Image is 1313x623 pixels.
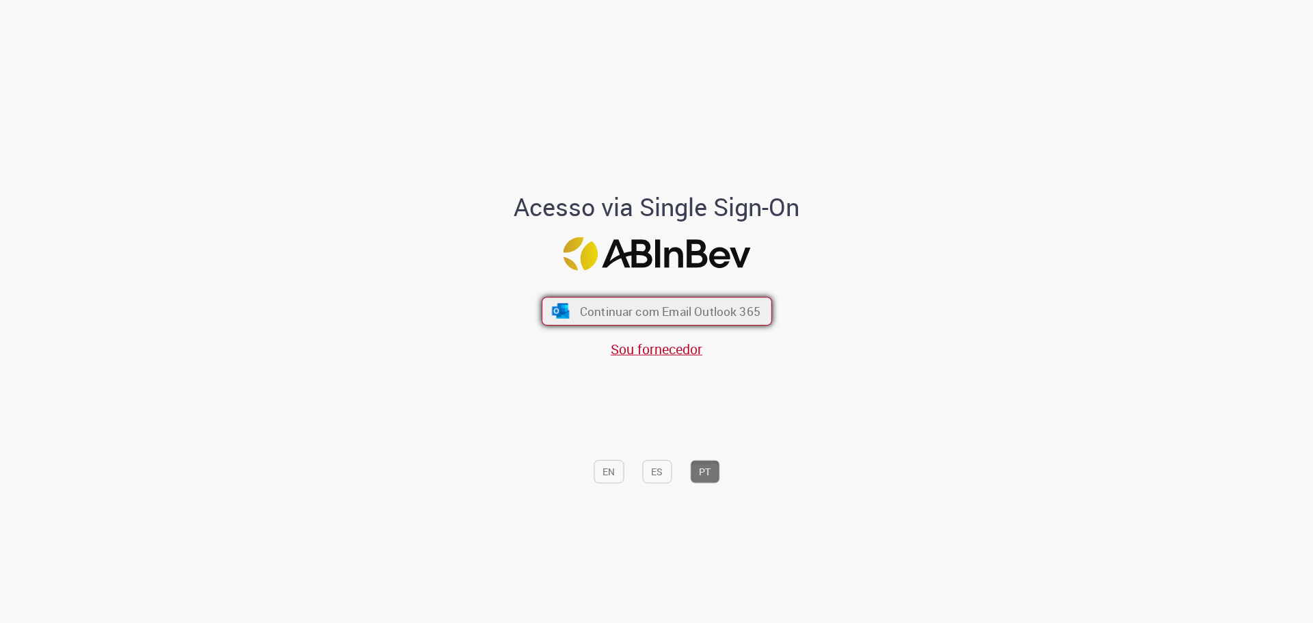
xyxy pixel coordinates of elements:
img: Logo ABInBev [563,237,750,270]
span: Continuar com Email Outlook 365 [579,303,760,319]
h1: Acesso via Single Sign-On [467,194,847,221]
button: EN [594,460,624,483]
button: ES [642,460,672,483]
a: Sou fornecedor [611,340,702,358]
button: ícone Azure/Microsoft 360 Continuar com Email Outlook 365 [542,297,772,326]
img: ícone Azure/Microsoft 360 [551,304,570,319]
button: PT [690,460,719,483]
